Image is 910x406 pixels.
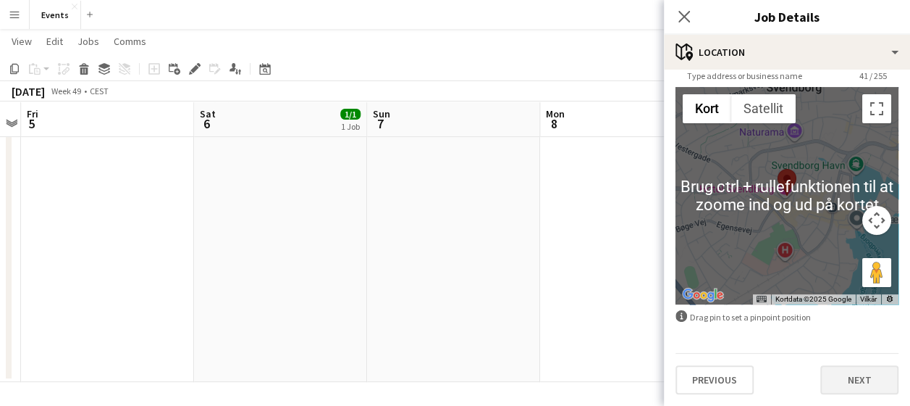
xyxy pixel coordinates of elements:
h3: Job Details [664,7,910,26]
span: Comms [114,35,146,48]
button: Vis vejkort [683,94,731,123]
span: Fri [27,107,38,120]
span: Week 49 [48,86,84,96]
div: CEST [90,86,109,96]
div: [DATE] [12,84,45,99]
button: Vis satellitbilleder [731,94,796,123]
span: 6 [198,115,216,132]
span: 8 [544,115,565,132]
button: Tastaturgenveje [757,294,767,304]
a: Vilkår (åbnes i en ny fane) [860,295,877,303]
span: 5 [25,115,38,132]
button: Styringselement til kortkamera [862,206,891,235]
button: Next [820,365,898,394]
button: Previous [675,365,754,394]
a: Åbn dette området i Google Maps (åbner i et nyt vindue) [679,286,727,304]
span: 1/1 [340,109,361,120]
span: Type address or business name [675,70,814,81]
button: Events [30,1,81,29]
span: View [12,35,32,48]
button: Træk Pegman hen på kortet for at åbne Street View [862,258,891,287]
a: Comms [108,32,152,51]
span: Sun [373,107,390,120]
span: Mon [546,107,565,120]
span: Sat [200,107,216,120]
a: View [6,32,38,51]
button: Slå fuld skærm til/fra [862,94,891,123]
div: 1 Job [341,121,360,132]
span: 7 [371,115,390,132]
span: Edit [46,35,63,48]
div: Location [664,35,910,70]
span: Jobs [77,35,99,48]
span: 41 / 255 [848,70,898,81]
a: Jobs [72,32,105,51]
a: Edit [41,32,69,51]
a: Rapporter fejl i vejkortet eller billederne til Google [885,295,894,303]
div: Drag pin to set a pinpoint position [675,310,898,324]
img: Google [679,286,727,304]
span: Kortdata ©2025 Google [775,295,851,303]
